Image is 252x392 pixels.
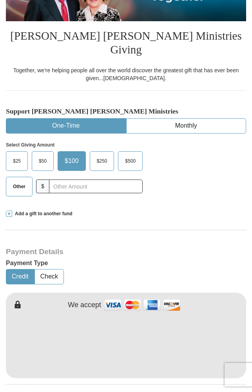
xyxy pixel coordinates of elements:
[6,247,246,256] h3: Payment Details
[6,269,34,284] button: Credit
[36,180,49,193] span: $
[127,119,246,133] button: Monthly
[12,211,73,217] span: Add a gift to another fund
[35,155,51,167] span: $50
[49,180,143,193] input: Other Amount
[9,155,25,167] span: $25
[9,181,29,192] span: Other
[68,301,101,310] h4: We accept
[35,269,63,284] button: Check
[6,66,246,82] div: Together, we're helping people all over the world discover the greatest gift that has ever been g...
[61,155,83,167] span: $100
[103,297,181,313] img: credit cards accepted
[121,155,140,167] span: $500
[93,155,111,167] span: $250
[6,107,246,115] h5: Support [PERSON_NAME] [PERSON_NAME] Ministries
[6,259,246,267] h5: Payment Type
[6,21,246,66] h1: [PERSON_NAME] [PERSON_NAME] Ministries Giving
[6,119,126,133] button: One-Time
[6,142,54,148] strong: Select Giving Amount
